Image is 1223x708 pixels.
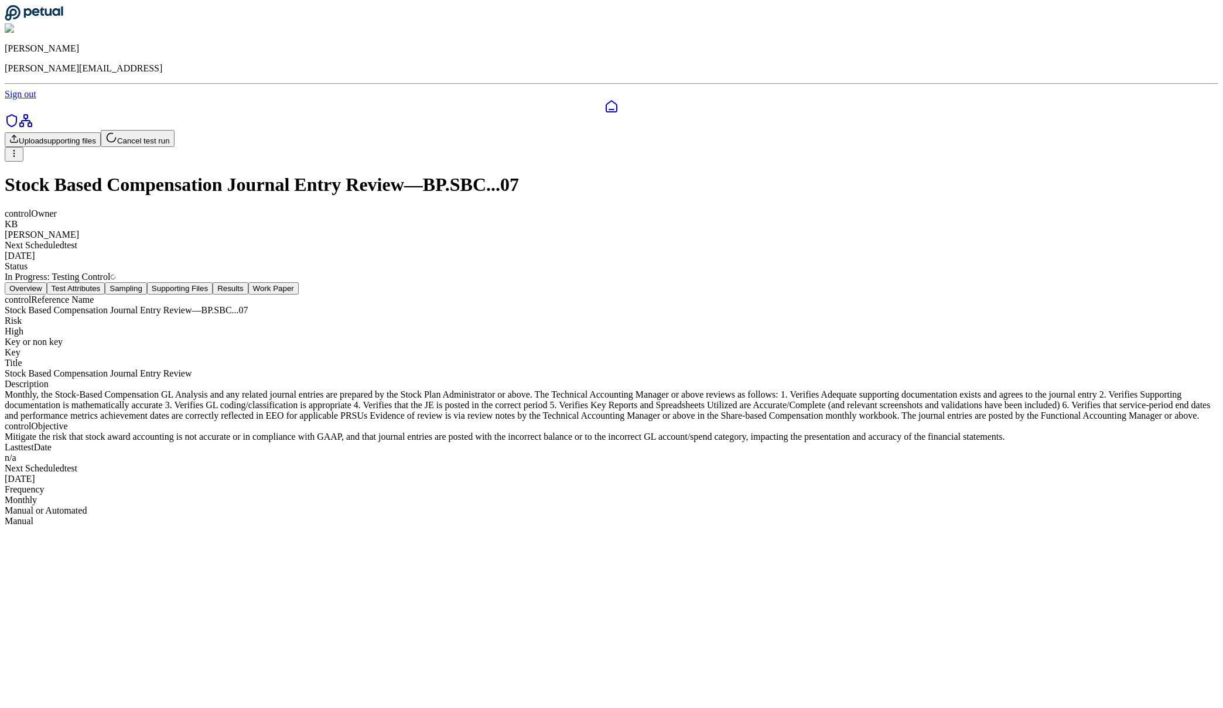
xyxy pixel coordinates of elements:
div: n/a [5,453,1218,463]
div: Key or non key [5,337,1218,347]
div: control Owner [5,208,1218,219]
a: SOC [5,119,19,129]
div: Frequency [5,484,1218,495]
div: Title [5,358,1218,368]
a: Dashboard [5,100,1218,114]
span: Stock Based Compensation Journal Entry Review [5,368,192,378]
div: Next Scheduled test [5,463,1218,474]
h1: Stock Based Compensation Journal Entry Review — BP.SBC...07 [5,174,1218,196]
button: Uploadsupporting files [5,132,101,147]
div: Monthly, the Stock-Based Compensation GL Analysis and any related journal entries are prepared by... [5,389,1218,421]
button: Cancel test run [101,130,175,147]
a: Integrations [19,119,33,129]
div: Monthly [5,495,1218,505]
p: [PERSON_NAME][EMAIL_ADDRESS] [5,63,1218,74]
div: [DATE] [5,251,1218,261]
a: Go to Dashboard [5,13,63,23]
button: Results [213,282,248,295]
a: Sign out [5,89,36,99]
div: Last test Date [5,442,1218,453]
button: Sampling [105,282,147,295]
p: [PERSON_NAME] [5,43,1218,54]
nav: Tabs [5,282,1218,295]
div: Description [5,379,1218,389]
button: Supporting Files [147,282,213,295]
div: Manual [5,516,1218,526]
div: control Reference Name [5,295,1218,305]
span: KB [5,219,18,229]
div: [DATE] [5,474,1218,484]
button: Work Paper [248,282,299,295]
div: In Progress : Testing Control [5,272,1218,282]
span: [PERSON_NAME] [5,230,79,240]
div: Next Scheduled test [5,240,1218,251]
div: Status [5,261,1218,272]
div: Manual or Automated [5,505,1218,516]
div: Key [5,347,1218,358]
button: More Options [5,147,23,162]
button: Overview [5,282,47,295]
div: control Objective [5,421,1218,432]
div: Mitigate the risk that stock award accounting is not accurate or in compliance with GAAP, and tha... [5,432,1218,442]
div: Stock Based Compensation Journal Entry Review — BP.SBC...07 [5,305,1218,316]
img: Roberto Fernandez [5,23,86,34]
div: Risk [5,316,1218,326]
div: High [5,326,1218,337]
button: Test Attributes [47,282,105,295]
